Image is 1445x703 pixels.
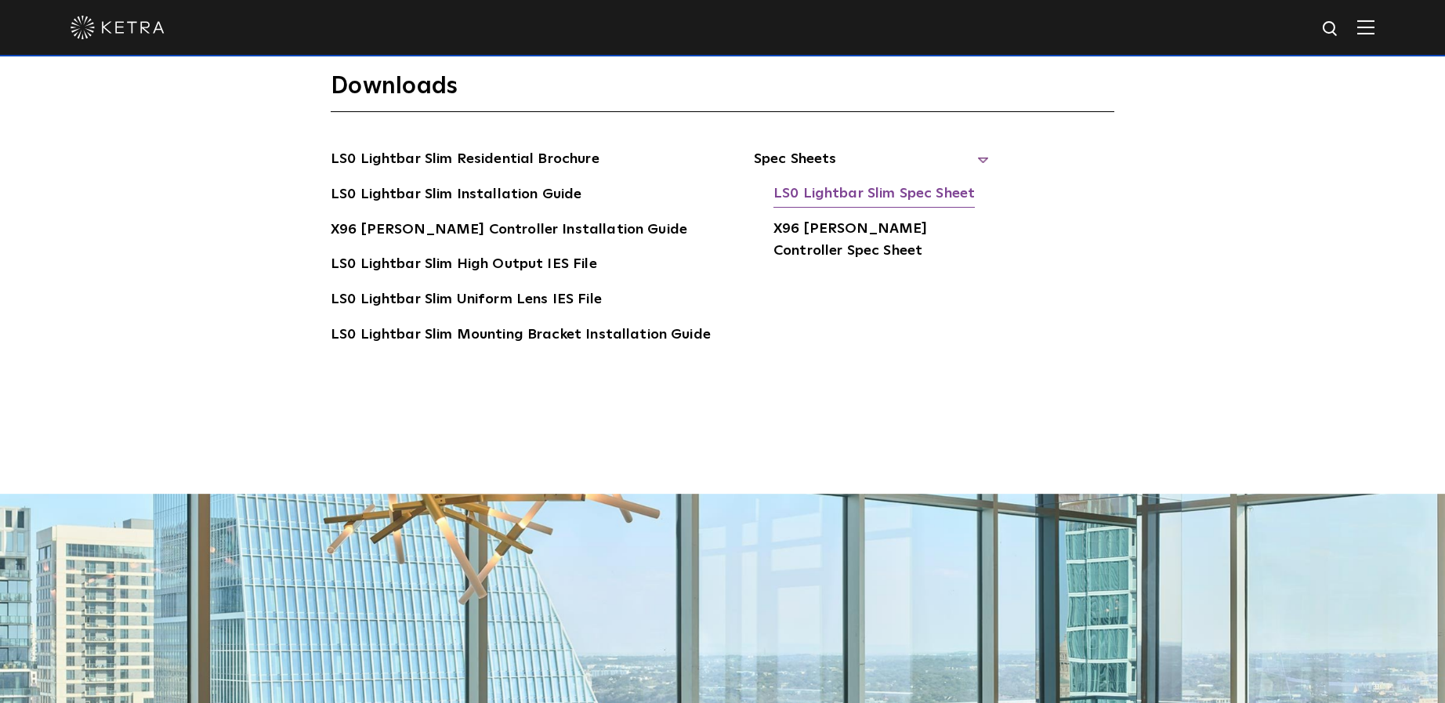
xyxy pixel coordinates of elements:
[1357,20,1374,34] img: Hamburger%20Nav.svg
[773,218,989,266] a: X96 [PERSON_NAME] Controller Spec Sheet
[331,219,687,244] a: X96 [PERSON_NAME] Controller Installation Guide
[773,183,975,208] a: LS0 Lightbar Slim Spec Sheet
[331,148,599,173] a: LS0 Lightbar Slim Residential Brochure
[331,324,711,349] a: LS0 Lightbar Slim Mounting Bracket Installation Guide
[331,253,597,278] a: LS0 Lightbar Slim High Output IES File
[331,71,1114,112] h3: Downloads
[1321,20,1341,39] img: search icon
[71,16,165,39] img: ketra-logo-2019-white
[754,148,989,183] span: Spec Sheets
[331,183,581,208] a: LS0 Lightbar Slim Installation Guide
[331,288,602,313] a: LS0 Lightbar Slim Uniform Lens IES File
